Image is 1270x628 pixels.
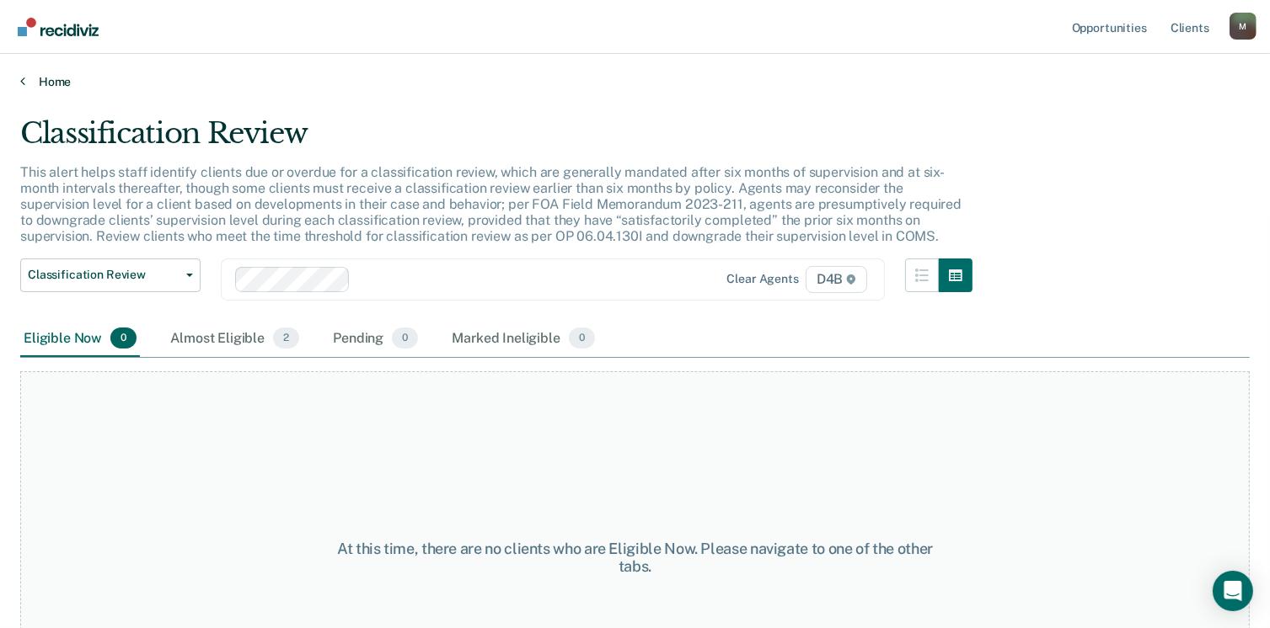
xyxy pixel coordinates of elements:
span: 0 [110,327,137,349]
button: Classification Review [20,258,201,292]
div: Marked Ineligible0 [448,321,598,358]
img: Recidiviz [18,18,99,36]
div: Classification Review [20,116,973,164]
div: Pending0 [330,321,421,358]
div: Open Intercom Messenger [1213,571,1253,611]
span: 0 [392,327,418,349]
span: Classification Review [28,268,180,282]
div: At this time, there are no clients who are Eligible Now. Please navigate to one of the other tabs. [328,540,942,576]
span: 2 [273,327,299,349]
div: Almost Eligible2 [167,321,303,358]
span: 0 [569,327,595,349]
div: Eligible Now0 [20,321,140,358]
div: Clear agents [727,272,799,286]
span: D4B [806,266,867,293]
p: This alert helps staff identify clients due or overdue for a classification review, which are gen... [20,164,962,245]
button: Profile dropdown button [1230,13,1257,40]
div: M [1230,13,1257,40]
a: Home [20,74,1250,89]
